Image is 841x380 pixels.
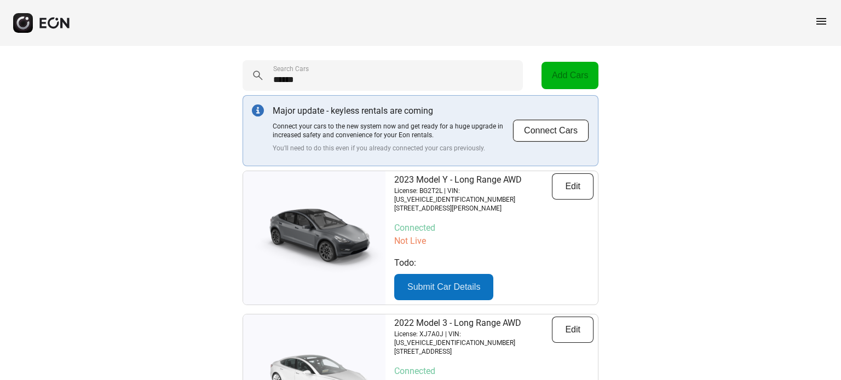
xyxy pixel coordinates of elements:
[512,119,589,142] button: Connect Cars
[394,235,594,248] p: Not Live
[243,202,385,273] img: car
[394,256,594,270] p: Todo:
[273,122,512,139] p: Connect your cars to the new system now and get ready for a huge upgrade in increased safety and ...
[815,15,828,28] span: menu
[394,330,552,347] p: License: XJ7A0J | VIN: [US_VEHICLE_IDENTIFICATION_NUMBER]
[394,365,594,378] p: Connected
[273,104,512,118] p: Major update - keyless rentals are coming
[394,204,552,213] p: [STREET_ADDRESS][PERSON_NAME]
[552,317,594,343] button: Edit
[552,173,594,200] button: Edit
[394,173,552,186] p: 2023 Model Y - Long Range AWD
[252,104,264,116] img: info
[273,65,309,73] label: Search Cars
[394,186,552,204] p: License: BG2T2L | VIN: [US_VEHICLE_IDENTIFICATION_NUMBER]
[394,274,493,300] button: Submit Car Details
[273,144,512,153] p: You'll need to do this even if you already connected your cars previously.
[394,221,594,235] p: Connected
[394,347,552,356] p: [STREET_ADDRESS]
[394,317,552,330] p: 2022 Model 3 - Long Range AWD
